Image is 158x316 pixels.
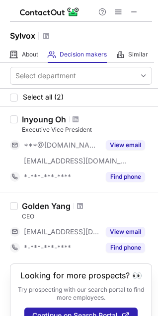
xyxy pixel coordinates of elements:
[15,71,76,81] div: Select department
[22,212,152,221] div: CEO
[106,227,145,237] button: Reveal Button
[24,141,100,150] span: ***@[DOMAIN_NAME]
[60,51,107,58] span: Decision makers
[17,286,145,302] p: Try prospecting with our search portal to find more employees.
[24,227,100,236] span: [EMAIL_ADDRESS][DOMAIN_NAME]
[106,172,145,182] button: Reveal Button
[20,271,142,280] header: Looking for more prospects? 👀
[106,140,145,150] button: Reveal Button
[22,114,66,124] div: Inyoung Oh
[20,6,79,18] img: ContactOut v5.3.10
[22,201,71,211] div: Golden Yang
[128,51,148,58] span: Similar
[22,51,38,58] span: About
[106,243,145,253] button: Reveal Button
[22,125,152,134] div: Executive Vice President
[23,93,64,101] span: Select all (2)
[10,30,35,42] h1: Sylvox
[24,157,127,165] span: [EMAIL_ADDRESS][DOMAIN_NAME]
